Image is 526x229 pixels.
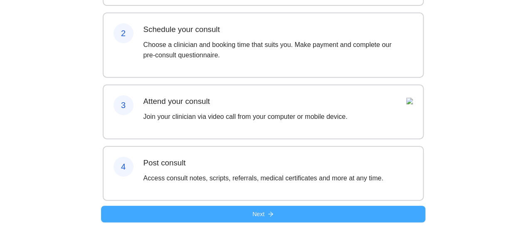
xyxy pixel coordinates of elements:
p: Access consult notes, scripts, referrals, medical certificates and more at any time. [143,173,383,183]
h3: Attend your consult [143,95,348,107]
p: Choose a clinician and booking time that suits you. Make payment and complete our pre-consult que... [143,39,403,60]
span: Next [252,209,264,219]
img: Assets%2FWeTelehealthBookingWizard%2FDALL%C2%B7E%202023-02-07%2021.55.47%20-%20minimal%20blue%20i... [406,98,413,104]
h3: Post consult [143,157,383,169]
p: Join your clinician via video call from your computer or mobile device. [143,111,348,122]
button: Nextarrow-right [101,206,425,222]
h3: Schedule your consult [143,23,403,35]
span: arrow-right [268,211,274,218]
div: 3 [114,95,133,115]
div: 4 [114,157,133,177]
div: 2 [114,23,133,43]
